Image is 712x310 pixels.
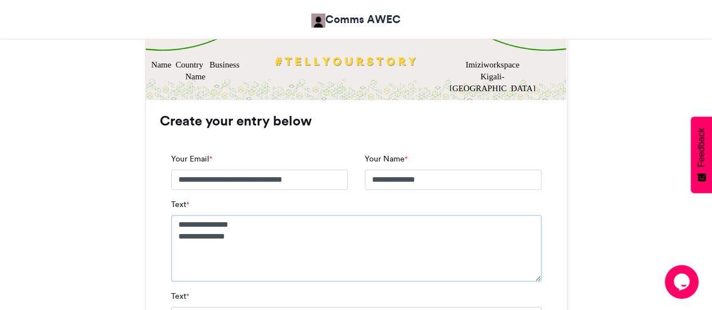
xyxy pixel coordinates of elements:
[149,59,241,82] div: Name Country Business Name
[311,14,325,28] img: Comms AWEC
[160,114,553,128] h3: Create your entry below
[171,153,212,165] label: Your Email
[171,290,189,302] label: Text
[311,11,401,28] a: Comms AWEC
[446,59,538,94] div: Imiziworkspace Kigali- [GEOGRAPHIC_DATA]
[365,153,408,165] label: Your Name
[665,265,701,299] iframe: chat widget
[696,128,706,167] span: Feedback
[691,116,712,193] button: Feedback - Show survey
[171,199,189,210] label: Text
